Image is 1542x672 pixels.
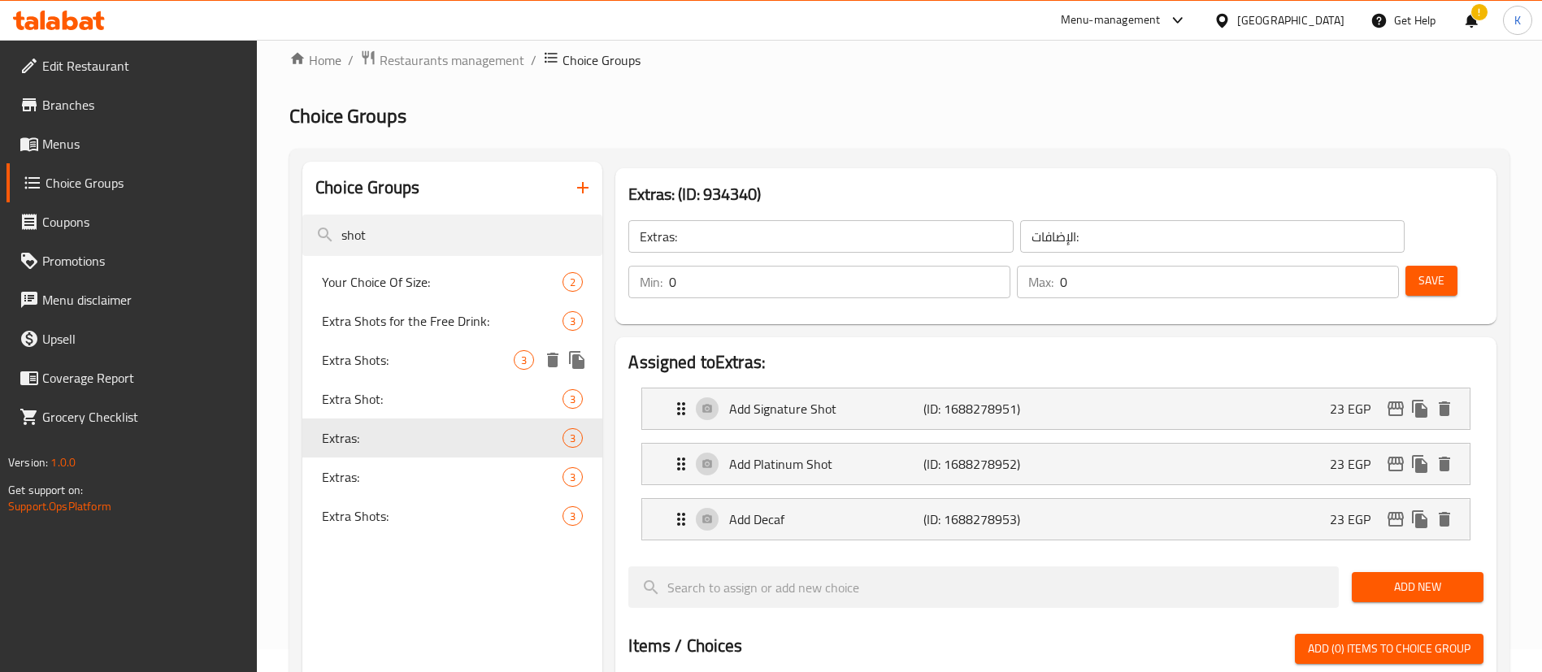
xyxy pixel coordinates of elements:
div: Choices [563,506,583,526]
p: (ID: 1688278953) [923,509,1053,529]
span: Grocery Checklist [42,407,245,427]
a: Grocery Checklist [7,397,258,436]
span: Extra Shots for the Free Drink: [322,311,563,331]
span: 3 [563,431,582,446]
span: Choice Groups [563,50,641,70]
button: delete [541,348,565,372]
p: Max: [1028,272,1053,292]
span: 2 [563,275,582,290]
h2: Items / Choices [628,634,742,658]
div: Choices [514,350,534,370]
span: 3 [563,314,582,329]
span: Promotions [42,251,245,271]
button: duplicate [1408,507,1432,531]
span: 3 [563,470,582,485]
a: Support.OpsPlatform [8,496,111,517]
div: Expand [642,499,1470,540]
li: / [348,50,354,70]
p: Add Signature Shot [729,399,923,418]
nav: breadcrumb [289,50,1509,71]
button: edit [1383,507,1408,531]
span: Extras: [322,428,563,448]
button: delete [1432,397,1457,421]
span: 3 [563,392,582,407]
div: Extra Shots:3deleteduplicate [302,340,602,379]
p: Add Decaf [729,509,923,529]
a: Promotions [7,241,258,280]
a: Edit Restaurant [7,46,258,85]
div: Choices [563,467,583,487]
span: Extra Shots: [322,506,563,526]
button: duplicate [1408,397,1432,421]
div: Menu-management [1061,11,1161,30]
span: Extra Shot: [322,389,563,409]
div: Choices [563,428,583,448]
a: Coverage Report [7,358,258,397]
button: delete [1432,507,1457,531]
h2: Assigned to Extras: [628,350,1483,375]
span: Edit Restaurant [42,56,245,76]
li: Expand [628,492,1483,547]
span: Add New [1365,577,1470,597]
span: Get support on: [8,479,83,501]
li: / [531,50,536,70]
div: Extra Shots for the Free Drink:3 [302,301,602,340]
div: Expand [642,444,1470,484]
button: Save [1405,266,1457,296]
span: Upsell [42,329,245,349]
span: 3 [563,509,582,524]
li: Expand [628,436,1483,492]
button: delete [1432,452,1457,476]
p: 23 EGP [1330,454,1383,474]
a: Upsell [7,319,258,358]
input: search [302,215,602,256]
div: Choices [563,311,583,331]
span: Version: [8,452,48,473]
span: 1.0.0 [50,452,76,473]
p: Min: [640,272,662,292]
span: Extras: [322,467,563,487]
div: Extra Shot:3 [302,379,602,418]
a: Choice Groups [7,163,258,202]
div: Choices [563,389,583,409]
p: 23 EGP [1330,399,1383,418]
a: Restaurants management [360,50,524,71]
a: Coupons [7,202,258,241]
span: Branches [42,95,245,115]
span: Choice Groups [46,173,245,193]
a: Menus [7,124,258,163]
span: K [1514,11,1521,29]
span: Save [1418,271,1444,291]
div: Extras:3 [302,418,602,457]
p: 23 EGP [1330,509,1383,529]
span: Menus [42,134,245,154]
div: Your Choice Of Size:2 [302,262,602,301]
div: Expand [642,388,1470,429]
a: Menu disclaimer [7,280,258,319]
span: Choice Groups [289,98,406,134]
div: [GEOGRAPHIC_DATA] [1237,11,1344,29]
button: edit [1383,397,1408,421]
span: Your Choice Of Size: [322,272,563,292]
div: Extras:3 [302,457,602,496]
button: duplicate [1408,452,1432,476]
span: Coupons [42,212,245,232]
p: (ID: 1688278951) [923,399,1053,418]
span: Restaurants management [380,50,524,70]
p: Add Platinum Shot [729,454,923,474]
button: Add (0) items to choice group [1295,634,1483,664]
span: Menu disclaimer [42,290,245,310]
h3: Extras: (ID: 934340) [628,181,1483,207]
span: Add (0) items to choice group [1308,639,1470,659]
p: (ID: 1688278952) [923,454,1053,474]
button: Add New [1352,572,1483,602]
span: 3 [515,353,533,368]
li: Expand [628,381,1483,436]
span: Coverage Report [42,368,245,388]
div: Extra Shots:3 [302,496,602,535]
span: Extra Shots: [322,350,514,370]
button: edit [1383,452,1408,476]
div: Choices [563,272,583,292]
input: search [628,566,1339,608]
button: duplicate [565,348,589,372]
